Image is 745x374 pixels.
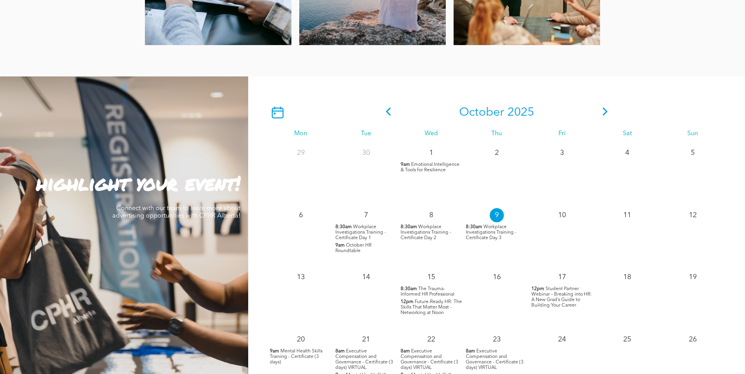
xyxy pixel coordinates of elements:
[660,130,725,138] div: Sun
[620,146,634,160] p: 4
[401,349,458,370] span: Executive Compensation and Governance - Certificate (3 days) VIRTUAL
[112,205,240,219] span: Connect with our team to learn more about advertising opportunities with CPHR Alberta!
[686,332,700,347] p: 26
[399,130,464,138] div: Wed
[359,146,373,160] p: 30
[424,208,438,222] p: 8
[464,130,529,138] div: Thu
[686,146,700,160] p: 5
[401,349,410,354] span: 8am
[466,225,516,240] span: Workplace Investigations Training - Certificate Day 3
[490,146,504,160] p: 2
[555,270,569,284] p: 17
[531,286,544,292] span: 12pm
[686,208,700,222] p: 12
[359,332,373,347] p: 21
[294,270,308,284] p: 13
[401,225,451,240] span: Workplace Investigations Training - Certificate Day 2
[620,332,634,347] p: 25
[335,349,393,370] span: Executive Compensation and Governance - Certificate (3 days) VIRTUAL
[335,243,372,253] span: October HR Roundtable
[270,349,322,365] span: Mental Health Skills Training - Certificate (3 days)
[424,332,438,347] p: 22
[490,270,504,284] p: 16
[335,225,386,240] span: Workplace Investigations Training - Certificate Day 1
[401,162,410,167] span: 9am
[294,208,308,222] p: 6
[335,349,345,354] span: 8am
[466,349,475,354] span: 8am
[294,146,308,160] p: 29
[401,224,417,230] span: 8:30am
[401,286,417,292] span: 8:30am
[686,270,700,284] p: 19
[531,287,592,308] span: Student Partner Webinar – Breaking into HR: A New Grad’s Guide to Building Your Career
[36,169,240,197] strong: highlight your event!
[620,270,634,284] p: 18
[424,270,438,284] p: 15
[529,130,595,138] div: Fri
[424,146,438,160] p: 1
[466,224,482,230] span: 8:30am
[595,130,660,138] div: Sat
[490,208,504,222] p: 9
[555,146,569,160] p: 3
[401,287,454,297] span: The Trauma-Informed HR Professional
[507,107,534,118] span: 2025
[466,349,524,370] span: Executive Compensation and Governance - Certificate (3 days) VIRTUAL
[335,224,352,230] span: 8:30am
[294,332,308,347] p: 20
[359,208,373,222] p: 7
[270,349,279,354] span: 9am
[401,299,414,305] span: 12pm
[459,107,504,118] span: October
[359,270,373,284] p: 14
[555,208,569,222] p: 10
[490,332,504,347] p: 23
[620,208,634,222] p: 11
[555,332,569,347] p: 24
[268,130,333,138] div: Mon
[335,243,345,248] span: 9am
[401,300,462,315] span: Future-Ready HR: The Skills That Matter Most - Networking at Noon
[333,130,399,138] div: Tue
[401,162,459,172] span: Emotional Intelligence & Tools for Resilience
